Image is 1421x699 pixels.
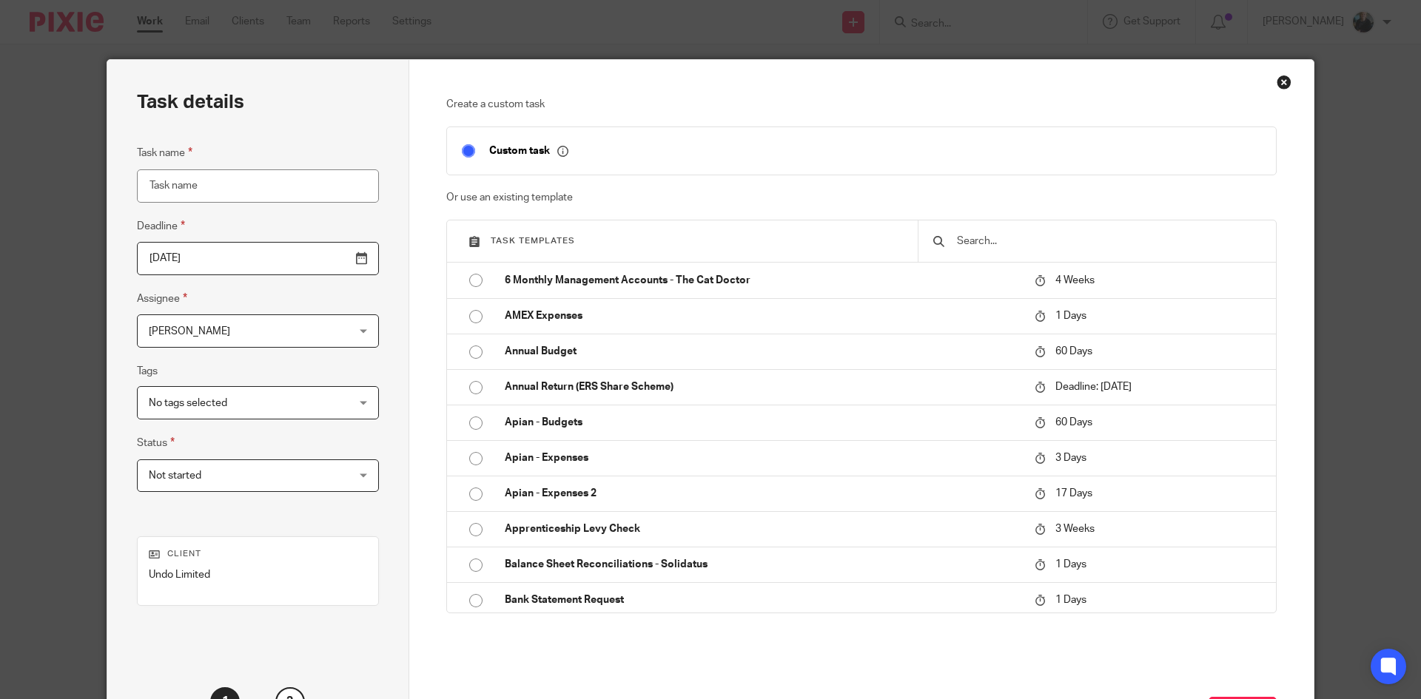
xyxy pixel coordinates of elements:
span: 4 Weeks [1055,275,1095,286]
p: Apian - Expenses 2 [505,486,1020,501]
span: 3 Weeks [1055,524,1095,534]
p: AMEX Expenses [505,308,1020,323]
p: Custom task [489,144,568,158]
input: Task name [137,169,379,203]
span: 17 Days [1055,488,1092,499]
p: Or use an existing template [446,190,1277,205]
p: Annual Return (ERS Share Scheme) [505,379,1020,394]
p: Undo Limited [149,567,367,582]
h2: Task details [137,90,244,115]
span: Task templates [491,237,575,245]
p: Balance Sheet Reconciliations - Solidatus [505,557,1020,572]
label: Deadline [137,217,185,234]
label: Assignee [137,290,187,307]
div: Close this dialog window [1277,75,1291,90]
p: Bank Statement Request [505,592,1020,607]
p: Client [149,548,367,560]
span: Not started [149,470,201,481]
label: Status [137,434,175,451]
input: Pick a date [137,242,379,275]
input: Search... [955,233,1261,249]
p: Create a custom task [446,97,1277,112]
span: Deadline: [DATE] [1055,382,1132,392]
span: 1 Days [1055,311,1086,321]
span: 60 Days [1055,417,1092,428]
span: No tags selected [149,398,227,408]
span: 60 Days [1055,346,1092,357]
span: 1 Days [1055,595,1086,605]
span: 1 Days [1055,559,1086,570]
label: Tags [137,364,158,379]
p: Annual Budget [505,344,1020,359]
p: 6 Monthly Management Accounts - The Cat Doctor [505,273,1020,288]
p: Apian - Expenses [505,450,1020,465]
label: Task name [137,144,192,161]
span: [PERSON_NAME] [149,326,230,337]
p: Apprenticeship Levy Check [505,521,1020,536]
p: Apian - Budgets [505,415,1020,430]
span: 3 Days [1055,453,1086,463]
